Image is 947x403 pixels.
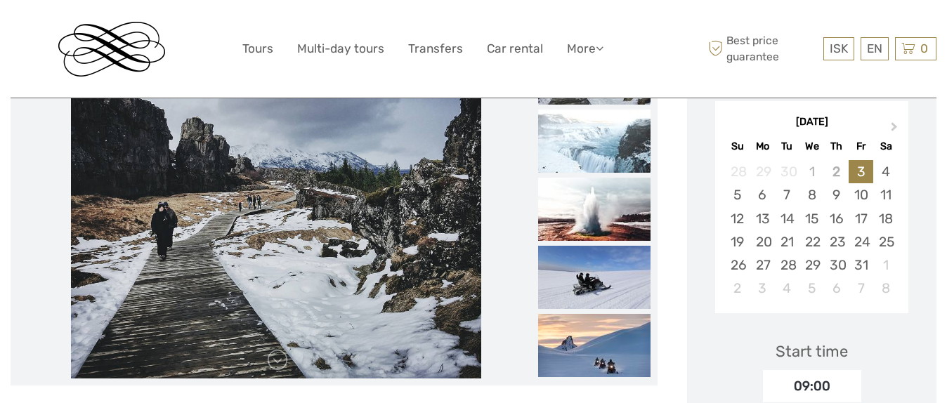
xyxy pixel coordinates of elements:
div: 09:00 [763,370,861,402]
div: month 2025-10 [719,160,903,300]
div: Choose Saturday, October 11th, 2025 [873,183,898,206]
div: Choose Saturday, November 8th, 2025 [873,277,898,300]
a: Car rental [487,39,543,59]
div: Choose Wednesday, October 8th, 2025 [799,183,824,206]
img: d20006cff51242719c6f2951424a6da4_slider_thumbnail.jpeg [538,178,651,241]
div: Choose Tuesday, November 4th, 2025 [775,277,799,300]
img: 639669f3b0314d81813c9e080ae6c491_slider_thumbnail.jpg [538,314,651,377]
div: Choose Thursday, October 30th, 2025 [824,253,849,277]
div: Choose Wednesday, October 15th, 2025 [799,207,824,230]
div: Choose Friday, November 7th, 2025 [849,277,873,300]
div: Choose Sunday, October 12th, 2025 [725,207,750,230]
span: 0 [918,41,930,55]
div: Start time [776,341,848,362]
div: Choose Friday, October 17th, 2025 [849,207,873,230]
div: Fr [849,137,873,156]
div: Choose Friday, October 3rd, 2025 [849,160,873,183]
div: Choose Thursday, October 16th, 2025 [824,207,849,230]
div: Choose Friday, October 10th, 2025 [849,183,873,206]
div: Th [824,137,849,156]
div: Choose Tuesday, October 21st, 2025 [775,230,799,253]
div: Choose Sunday, October 19th, 2025 [725,230,750,253]
div: We [799,137,824,156]
button: Next Month [884,119,907,141]
div: Choose Monday, November 3rd, 2025 [750,277,775,300]
div: Choose Monday, October 27th, 2025 [750,253,775,277]
div: Choose Wednesday, November 5th, 2025 [799,277,824,300]
div: Choose Monday, October 20th, 2025 [750,230,775,253]
div: Choose Thursday, October 9th, 2025 [824,183,849,206]
div: Mo [750,137,775,156]
a: More [567,39,603,59]
div: Not available Sunday, September 28th, 2025 [725,160,750,183]
div: Choose Saturday, November 1st, 2025 [873,253,898,277]
div: Not available Wednesday, October 1st, 2025 [799,160,824,183]
div: Tu [775,137,799,156]
div: Choose Monday, October 13th, 2025 [750,207,775,230]
div: Choose Wednesday, October 22nd, 2025 [799,230,824,253]
div: Choose Tuesday, October 14th, 2025 [775,207,799,230]
img: f15003c3cc8f47e885b70257023623dd_slider_thumbnail.jpeg [538,110,651,173]
div: Not available Tuesday, September 30th, 2025 [775,160,799,183]
div: Choose Sunday, November 2nd, 2025 [725,277,750,300]
div: Choose Saturday, October 18th, 2025 [873,207,898,230]
div: Choose Tuesday, October 28th, 2025 [775,253,799,277]
div: Choose Friday, October 31st, 2025 [849,253,873,277]
p: We're away right now. Please check back later! [20,25,159,36]
span: Best price guarantee [705,33,821,64]
div: Choose Sunday, October 26th, 2025 [725,253,750,277]
div: Choose Thursday, October 23rd, 2025 [824,230,849,253]
div: Choose Thursday, November 6th, 2025 [824,277,849,300]
div: Choose Monday, October 6th, 2025 [750,183,775,206]
a: Tours [242,39,273,59]
a: Multi-day tours [297,39,384,59]
div: Choose Saturday, October 25th, 2025 [873,230,898,253]
div: Not available Thursday, October 2nd, 2025 [824,160,849,183]
div: [DATE] [715,115,908,130]
div: EN [861,37,889,60]
div: Not available Monday, September 29th, 2025 [750,160,775,183]
a: Transfers [408,39,463,59]
img: b8822a8826ec45d5825b92fa4f601ae4_slider_thumbnail.jpg [538,246,651,309]
div: Choose Sunday, October 5th, 2025 [725,183,750,206]
span: ISK [830,41,848,55]
div: Choose Saturday, October 4th, 2025 [873,160,898,183]
div: Sa [873,137,898,156]
img: f4ee769743ea48a6ad0ab2d038370ecb_main_slider.jpeg [71,41,481,378]
button: Open LiveChat chat widget [162,22,178,39]
div: Choose Tuesday, October 7th, 2025 [775,183,799,206]
div: Su [725,137,750,156]
div: Choose Wednesday, October 29th, 2025 [799,253,824,277]
div: Choose Friday, October 24th, 2025 [849,230,873,253]
img: Reykjavik Residence [58,22,165,77]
